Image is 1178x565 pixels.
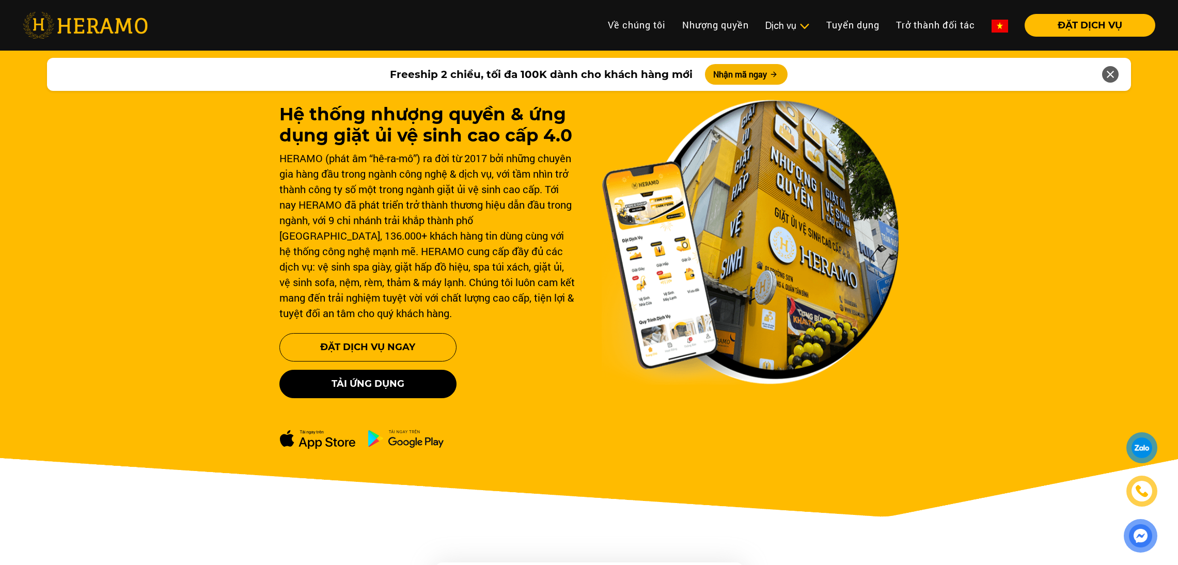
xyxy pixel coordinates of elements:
img: apple-dowload [279,429,356,449]
div: HERAMO (phát âm “hê-ra-mô”) ra đời từ 2017 bởi những chuyên gia hàng đầu trong ngành công nghệ & ... [279,150,577,321]
img: phone-icon [1136,485,1148,497]
img: banner [602,100,899,385]
a: phone-icon [1128,477,1156,505]
button: ĐẶT DỊCH VỤ [1025,14,1155,37]
span: Freeship 2 chiều, tối đa 100K dành cho khách hàng mới [390,67,693,82]
button: Đặt Dịch Vụ Ngay [279,333,457,362]
img: subToggleIcon [799,21,810,32]
button: Nhận mã ngay [705,64,788,85]
h1: Hệ thống nhượng quyền & ứng dụng giặt ủi vệ sinh cao cấp 4.0 [279,104,577,146]
a: Tuyển dụng [818,14,888,36]
img: heramo-logo.png [23,12,148,39]
button: Tải ứng dụng [279,370,457,398]
a: ĐẶT DỊCH VỤ [1016,21,1155,30]
img: ch-dowload [368,429,444,448]
a: Trở thành đối tác [888,14,983,36]
div: Dịch vụ [765,19,810,33]
a: Nhượng quyền [674,14,757,36]
a: Về chúng tôi [600,14,674,36]
img: vn-flag.png [992,20,1008,33]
